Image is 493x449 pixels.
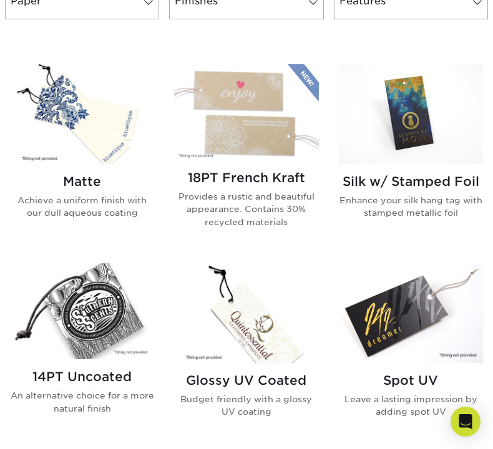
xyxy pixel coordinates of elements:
[339,263,483,363] img: Spot UV Hang Tags
[10,64,154,164] img: Matte Hang Tags
[10,263,154,438] a: 14PT Uncoated Hang Tags 14PT Uncoated An alternative choice for a more natural finish
[339,263,483,438] a: Spot UV Hang Tags Spot UV Leave a lasting impression by adding spot UV
[174,373,318,388] h2: Glossy UV Coated
[339,373,483,388] h2: Spot UV
[10,369,154,384] h2: 14PT Uncoated
[339,64,483,248] a: Silk w/ Stamped Foil Hang Tags Silk w/ Stamped Foil Enhance your silk hang tag with stamped metal...
[3,411,106,445] iframe: Google Customer Reviews
[339,64,483,164] img: Silk w/ Stamped Foil Hang Tags
[174,263,318,438] a: Glossy UV Coated Hang Tags Glossy UV Coated Budget friendly with a glossy UV coating
[339,194,483,220] p: Enhance your silk hang tag with stamped metallic foil
[10,263,154,359] img: 14PT Uncoated Hang Tags
[10,174,154,189] h2: Matte
[10,389,154,415] p: An alternative choice for a more natural finish
[174,263,318,363] img: Glossy UV Coated Hang Tags
[339,393,483,418] p: Leave a lasting impression by adding spot UV
[10,194,154,220] p: Achieve a uniform finish with our dull aqueous coating
[288,64,319,102] img: New Product
[174,190,318,228] p: Provides a rustic and beautiful appearance. Contains 30% recycled materials
[10,64,154,248] a: Matte Hang Tags Matte Achieve a uniform finish with our dull aqueous coating
[174,393,318,418] p: Budget friendly with a glossy UV coating
[451,407,481,437] div: Open Intercom Messenger
[174,64,318,160] img: 18PT French Kraft Hang Tags
[174,170,318,185] h2: 18PT French Kraft
[339,174,483,189] h2: Silk w/ Stamped Foil
[174,64,318,248] a: 18PT French Kraft Hang Tags 18PT French Kraft Provides a rustic and beautiful appearance. Contain...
